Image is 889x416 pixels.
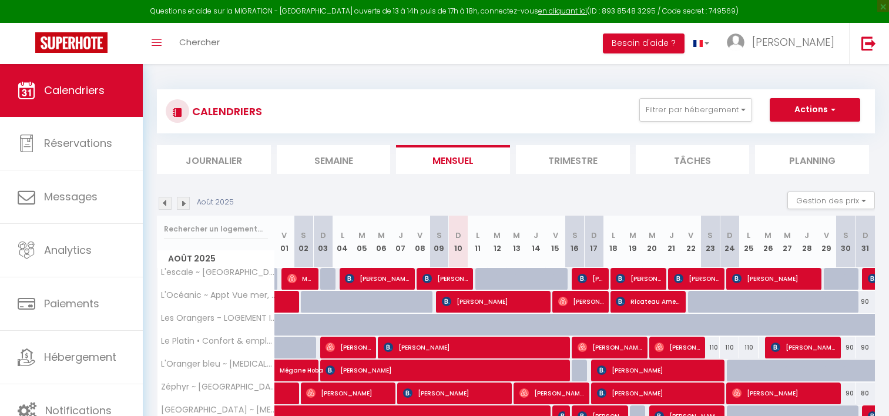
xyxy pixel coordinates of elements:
[612,230,615,241] abbr: L
[159,291,277,300] span: L'Océanic ~ Appt Vue mer, 50m de la plage, [GEOGRAPHIC_DATA]-FI
[422,267,468,290] span: [PERSON_NAME]
[546,216,565,268] th: 15
[442,290,545,313] span: [PERSON_NAME]
[787,192,875,209] button: Gestion des prix
[603,33,685,53] button: Besoin d'aide ?
[516,145,630,174] li: Trimestre
[727,33,744,51] img: ...
[558,290,603,313] span: [PERSON_NAME]
[642,216,662,268] th: 20
[164,219,268,240] input: Rechercher un logement...
[616,267,661,290] span: [PERSON_NAME]
[707,230,713,241] abbr: S
[752,35,834,49] span: [PERSON_NAME]
[770,98,860,122] button: Actions
[333,216,352,268] th: 04
[700,337,720,358] div: 110
[720,216,739,268] th: 24
[519,382,584,404] span: [PERSON_NAME]
[44,83,105,98] span: Calendriers
[159,360,277,368] span: L'Oranger bleu ~ [MEDICAL_DATA] avec piscine, 50m de la plage
[275,360,294,382] a: Mégane Hoba
[513,230,520,241] abbr: M
[391,216,410,268] th: 07
[578,267,603,290] span: [PERSON_NAME]
[197,197,234,208] p: Août 2025
[565,216,585,268] th: 16
[326,336,371,358] span: [PERSON_NAME]
[688,230,693,241] abbr: V
[681,216,700,268] th: 22
[836,337,856,358] div: 90
[488,216,507,268] th: 12
[824,230,829,241] abbr: V
[639,98,752,122] button: Filtrer par hébergement
[764,230,771,241] abbr: M
[157,250,274,267] span: Août 2025
[44,243,92,257] span: Analytics
[636,145,750,174] li: Tâches
[623,216,642,268] th: 19
[861,36,876,51] img: logout
[403,382,506,404] span: [PERSON_NAME]
[313,216,333,268] th: 03
[597,359,720,381] span: [PERSON_NAME]
[159,314,277,323] span: Les Orangers - LOGEMENT INDÉPENDANT - 2 personnes
[718,23,849,64] a: ... [PERSON_NAME]
[778,216,797,268] th: 27
[585,216,604,268] th: 17
[455,230,461,241] abbr: D
[755,145,869,174] li: Planning
[306,382,390,404] span: [PERSON_NAME]
[538,6,587,16] a: en cliquant ici
[553,230,558,241] abbr: V
[739,216,759,268] th: 25
[345,267,410,290] span: [PERSON_NAME]
[35,32,108,53] img: Super Booking
[398,230,403,241] abbr: J
[157,145,271,174] li: Journalier
[358,230,365,241] abbr: M
[863,230,868,241] abbr: D
[597,382,720,404] span: [PERSON_NAME]
[739,337,759,358] div: 110
[326,359,565,381] span: [PERSON_NAME]
[759,216,778,268] th: 26
[817,216,836,268] th: 29
[352,216,371,268] th: 05
[616,290,680,313] span: Ricateau Ameline
[856,337,875,358] div: 90
[603,216,623,268] th: 18
[320,230,326,241] abbr: D
[784,230,791,241] abbr: M
[732,382,836,404] span: [PERSON_NAME]
[771,336,836,358] span: [PERSON_NAME]
[44,350,116,364] span: Hébergement
[507,216,526,268] th: 13
[44,136,112,150] span: Réservations
[655,336,700,358] span: [PERSON_NAME] & Gill & [PERSON_NAME]
[44,189,98,204] span: Messages
[294,216,313,268] th: 02
[159,268,277,277] span: L'escale ~ [GEOGRAPHIC_DATA], Centre ville, 100m de la plage
[843,230,848,241] abbr: S
[159,337,277,345] span: Le Platin • Confort & emplacement idéal • 4-6 pers
[856,291,875,313] div: 90
[494,230,501,241] abbr: M
[179,36,220,48] span: Chercher
[526,216,546,268] th: 14
[476,230,479,241] abbr: L
[417,230,422,241] abbr: V
[280,353,334,375] span: Mégane Hoba
[384,336,565,358] span: [PERSON_NAME]
[437,230,442,241] abbr: S
[629,230,636,241] abbr: M
[836,383,856,404] div: 90
[396,145,510,174] li: Mensuel
[591,230,597,241] abbr: D
[836,216,856,268] th: 30
[840,367,889,416] iframe: LiveChat chat widget
[341,230,344,241] abbr: L
[44,296,99,311] span: Paiements
[804,230,809,241] abbr: J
